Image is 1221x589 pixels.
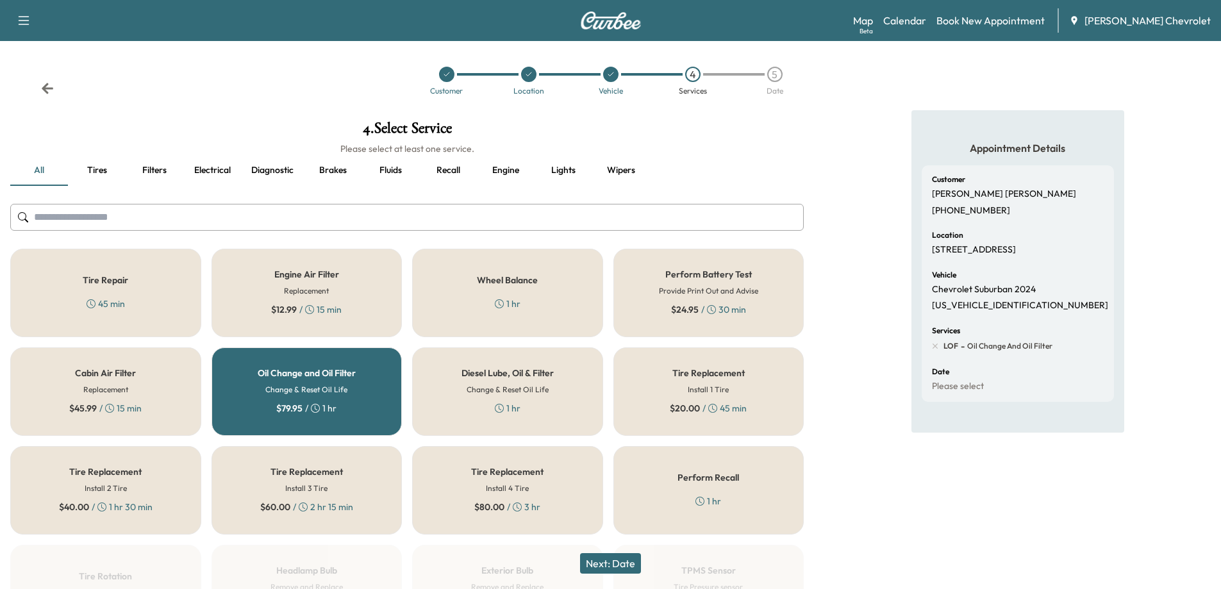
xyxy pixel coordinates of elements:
[495,402,520,415] div: 1 hr
[665,270,752,279] h5: Perform Battery Test
[260,501,290,513] span: $ 60.00
[672,369,745,377] h5: Tire Replacement
[670,402,747,415] div: / 45 min
[85,483,127,494] h6: Install 2 Tire
[767,87,783,95] div: Date
[477,276,538,285] h5: Wheel Balance
[965,341,1052,351] span: Oil Change and Oil Filter
[671,303,746,316] div: / 30 min
[467,384,549,395] h6: Change & Reset Oil Life
[41,82,54,95] div: Back
[83,276,128,285] h5: Tire Repair
[274,270,339,279] h5: Engine Air Filter
[853,13,873,28] a: MapBeta
[932,381,984,392] p: Please select
[1084,13,1211,28] span: [PERSON_NAME] Chevrolet
[932,188,1076,200] p: [PERSON_NAME] [PERSON_NAME]
[932,244,1016,256] p: [STREET_ADDRESS]
[535,155,592,186] button: Lights
[883,13,926,28] a: Calendar
[270,467,343,476] h5: Tire Replacement
[10,120,804,142] h1: 4 . Select Service
[126,155,183,186] button: Filters
[936,13,1045,28] a: Book New Appointment
[932,300,1108,311] p: [US_VEHICLE_IDENTIFICATION_NUMBER]
[767,67,783,82] div: 5
[260,501,353,513] div: / 2 hr 15 min
[943,341,958,351] span: LOF
[671,303,699,316] span: $ 24.95
[486,483,529,494] h6: Install 4 Tire
[271,303,342,316] div: / 15 min
[679,87,707,95] div: Services
[471,467,544,476] h5: Tire Replacement
[69,467,142,476] h5: Tire Replacement
[474,501,540,513] div: / 3 hr
[695,495,721,508] div: 1 hr
[580,553,641,574] button: Next: Date
[430,87,463,95] div: Customer
[271,303,297,316] span: $ 12.99
[659,285,758,297] h6: Provide Print Out and Advise
[860,26,873,36] div: Beta
[958,340,965,353] span: -
[10,155,68,186] button: all
[59,501,89,513] span: $ 40.00
[68,155,126,186] button: Tires
[265,384,347,395] h6: Change & Reset Oil Life
[75,369,136,377] h5: Cabin Air Filter
[932,231,963,239] h6: Location
[419,155,477,186] button: Recall
[932,327,960,335] h6: Services
[922,141,1114,155] h5: Appointment Details
[688,384,729,395] h6: Install 1 Tire
[285,483,328,494] h6: Install 3 Tire
[932,271,956,279] h6: Vehicle
[592,155,650,186] button: Wipers
[670,402,700,415] span: $ 20.00
[932,205,1010,217] p: [PHONE_NUMBER]
[513,87,544,95] div: Location
[241,155,304,186] button: Diagnostic
[677,473,739,482] h5: Perform Recall
[361,155,419,186] button: Fluids
[495,297,520,310] div: 1 hr
[461,369,554,377] h5: Diesel Lube, Oil & Filter
[932,368,949,376] h6: Date
[59,501,153,513] div: / 1 hr 30 min
[83,384,128,395] h6: Replacement
[685,67,701,82] div: 4
[580,12,642,29] img: Curbee Logo
[474,501,504,513] span: $ 80.00
[932,284,1036,295] p: Chevrolet Suburban 2024
[69,402,142,415] div: / 15 min
[69,402,97,415] span: $ 45.99
[10,155,804,186] div: basic tabs example
[932,176,965,183] h6: Customer
[183,155,241,186] button: Electrical
[87,297,125,310] div: 45 min
[284,285,329,297] h6: Replacement
[477,155,535,186] button: Engine
[10,142,804,155] h6: Please select at least one service.
[276,402,303,415] span: $ 79.95
[276,402,336,415] div: / 1 hr
[304,155,361,186] button: Brakes
[258,369,356,377] h5: Oil Change and Oil Filter
[599,87,623,95] div: Vehicle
